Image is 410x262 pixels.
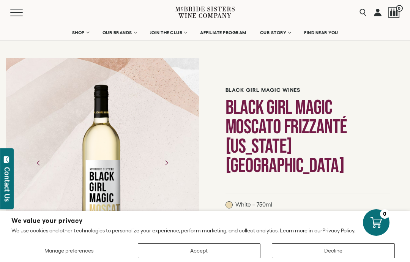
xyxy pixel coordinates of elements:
span: SHOP [72,30,85,35]
span: FIND NEAR YOU [304,30,338,35]
p: White – 750ml [225,201,272,208]
span: AFFILIATE PROGRAM [200,30,246,35]
h1: Black Girl Magic Moscato Frizzanté [US_STATE] [GEOGRAPHIC_DATA] [225,98,390,175]
div: 0 [380,209,389,219]
span: OUR STORY [260,30,287,35]
a: SHOP [67,25,94,40]
button: Accept [138,243,261,258]
div: Contact Us [3,167,11,202]
button: Mobile Menu Trigger [10,9,38,16]
a: Privacy Policy. [322,227,355,234]
span: Manage preferences [44,248,93,254]
a: OUR BRANDS [98,25,141,40]
a: JOIN THE CLUB [145,25,192,40]
button: Manage preferences [11,243,126,258]
button: Previous [29,153,49,173]
p: We use cookies and other technologies to personalize your experience, perform marketing, and coll... [11,227,399,234]
a: FIND NEAR YOU [299,25,343,40]
button: Decline [272,243,395,258]
h2: We value your privacy [11,218,399,224]
a: OUR STORY [255,25,296,40]
span: OUR BRANDS [102,30,132,35]
span: 0 [396,5,403,12]
a: AFFILIATE PROGRAM [195,25,251,40]
span: JOIN THE CLUB [150,30,183,35]
button: Next [156,153,176,173]
h6: Black Girl Magic Wines [225,87,390,93]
